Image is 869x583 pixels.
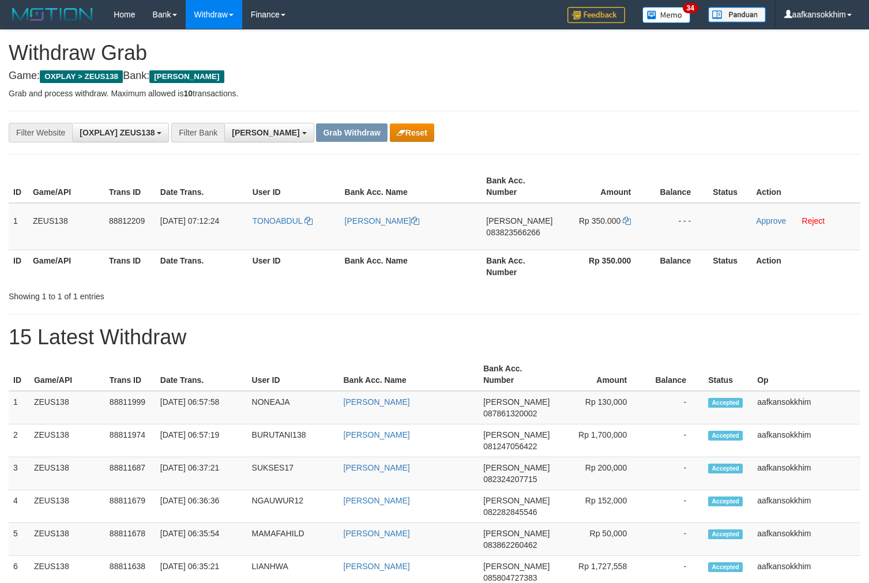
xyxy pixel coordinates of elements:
[623,216,631,225] a: Copy 350000 to clipboard
[753,424,860,457] td: aafkansokkhim
[483,475,537,484] span: Copy 082324207715 to clipboard
[708,497,743,506] span: Accepted
[247,424,339,457] td: BURUTANI138
[28,203,104,250] td: ZEUS138
[644,391,704,424] td: -
[183,89,193,98] strong: 10
[9,170,28,203] th: ID
[344,562,410,571] a: [PERSON_NAME]
[253,216,313,225] a: TONOABDUL
[344,430,410,439] a: [PERSON_NAME]
[481,170,558,203] th: Bank Acc. Number
[247,358,339,391] th: User ID
[248,170,340,203] th: User ID
[9,424,29,457] td: 2
[708,431,743,441] span: Accepted
[224,123,314,142] button: [PERSON_NAME]
[72,123,169,142] button: [OXPLAY] ZEUS138
[648,170,708,203] th: Balance
[644,490,704,523] td: -
[156,490,247,523] td: [DATE] 06:36:36
[481,250,558,283] th: Bank Acc. Number
[247,490,339,523] td: NGAUWUR12
[9,490,29,523] td: 4
[483,463,550,472] span: [PERSON_NAME]
[104,170,156,203] th: Trans ID
[753,391,860,424] td: aafkansokkhim
[579,216,620,225] span: Rp 350.000
[483,430,550,439] span: [PERSON_NAME]
[248,250,340,283] th: User ID
[486,216,552,225] span: [PERSON_NAME]
[156,457,247,490] td: [DATE] 06:37:21
[554,490,644,523] td: Rp 152,000
[483,496,550,505] span: [PERSON_NAME]
[708,464,743,473] span: Accepted
[9,358,29,391] th: ID
[483,442,537,451] span: Copy 081247056422 to clipboard
[344,397,410,407] a: [PERSON_NAME]
[156,250,248,283] th: Date Trans.
[29,391,105,424] td: ZEUS138
[708,529,743,539] span: Accepted
[9,70,860,82] h4: Game: Bank:
[345,216,419,225] a: [PERSON_NAME]
[344,463,410,472] a: [PERSON_NAME]
[105,490,156,523] td: 88811679
[247,523,339,556] td: MAMAFAHILD
[339,358,479,391] th: Bank Acc. Name
[149,70,224,83] span: [PERSON_NAME]
[156,391,247,424] td: [DATE] 06:57:58
[105,457,156,490] td: 88811687
[9,326,860,349] h1: 15 Latest Withdraw
[29,490,105,523] td: ZEUS138
[9,6,96,23] img: MOTION_logo.png
[751,170,860,203] th: Action
[648,203,708,250] td: - - -
[340,170,482,203] th: Bank Acc. Name
[156,424,247,457] td: [DATE] 06:57:19
[483,397,550,407] span: [PERSON_NAME]
[390,123,434,142] button: Reset
[9,203,28,250] td: 1
[642,7,691,23] img: Button%20Memo.svg
[232,128,299,137] span: [PERSON_NAME]
[554,358,644,391] th: Amount
[554,391,644,424] td: Rp 130,000
[156,170,248,203] th: Date Trans.
[340,250,482,283] th: Bank Acc. Name
[554,457,644,490] td: Rp 200,000
[708,170,751,203] th: Status
[483,507,537,517] span: Copy 082282845546 to clipboard
[40,70,123,83] span: OXPLAY > ZEUS138
[28,250,104,283] th: Game/API
[9,88,860,99] p: Grab and process withdraw. Maximum allowed is transactions.
[483,529,550,538] span: [PERSON_NAME]
[554,424,644,457] td: Rp 1,700,000
[753,457,860,490] td: aafkansokkhim
[644,358,704,391] th: Balance
[486,228,540,237] span: Copy 083823566266 to clipboard
[105,358,156,391] th: Trans ID
[751,250,860,283] th: Action
[479,358,554,391] th: Bank Acc. Number
[704,358,753,391] th: Status
[802,216,825,225] a: Reject
[483,562,550,571] span: [PERSON_NAME]
[554,523,644,556] td: Rp 50,000
[253,216,302,225] span: TONOABDUL
[708,562,743,572] span: Accepted
[644,457,704,490] td: -
[9,391,29,424] td: 1
[80,128,155,137] span: [OXPLAY] ZEUS138
[683,3,698,13] span: 34
[708,7,766,22] img: panduan.png
[247,457,339,490] td: SUKSES17
[171,123,224,142] div: Filter Bank
[708,250,751,283] th: Status
[105,424,156,457] td: 88811974
[9,457,29,490] td: 3
[9,286,353,302] div: Showing 1 to 1 of 1 entries
[104,250,156,283] th: Trans ID
[708,398,743,408] span: Accepted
